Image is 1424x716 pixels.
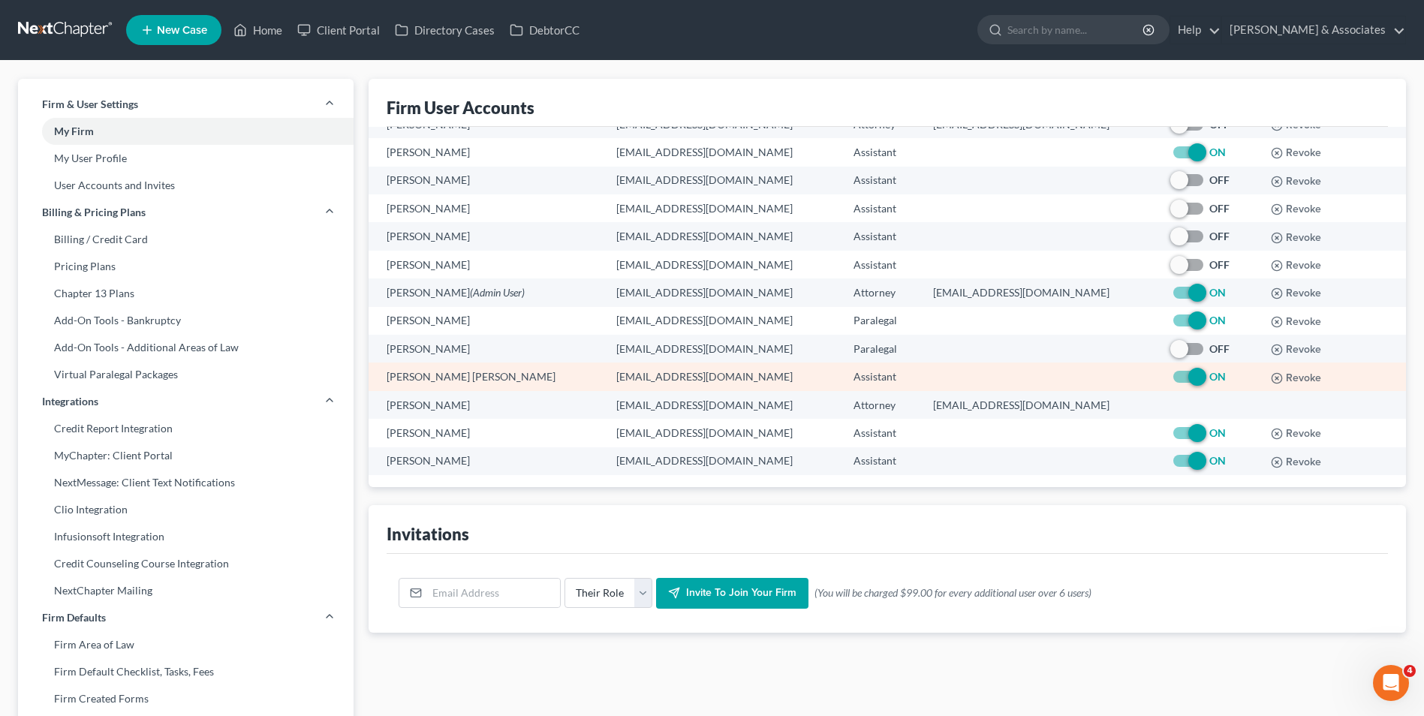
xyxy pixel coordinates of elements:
span: Paralegal [853,342,897,355]
span: Integrations [42,394,98,409]
iframe: Intercom live chat [1373,665,1409,701]
strong: ON [1209,454,1226,467]
button: Revoke [1271,260,1321,272]
span: Assistant [853,370,896,383]
button: Revoke [1271,203,1321,215]
strong: OFF [1209,258,1230,271]
button: Revoke [1271,344,1321,356]
span: 4 [1404,665,1416,677]
span: Assistant [853,146,896,158]
strong: ON [1209,314,1226,326]
a: User Accounts and Invites [18,172,354,199]
a: My Firm [18,118,354,145]
div: Firm User Accounts [387,97,534,119]
a: Chapter 13 Plans [18,280,354,307]
button: Revoke [1271,176,1321,188]
input: Search by name... [1007,16,1145,44]
span: Attorney [853,286,896,299]
span: Firm & User Settings [42,97,138,112]
a: MyChapter: Client Portal [18,442,354,469]
td: [EMAIL_ADDRESS][DOMAIN_NAME] [604,307,841,335]
a: Firm Defaults [18,604,354,631]
strong: ON [1209,146,1226,158]
strong: ON [1209,426,1226,439]
span: Assistant [853,230,896,242]
td: [PERSON_NAME] [369,447,604,475]
a: Help [1170,17,1221,44]
span: Firm Defaults [42,610,106,625]
td: [EMAIL_ADDRESS][DOMAIN_NAME] [604,335,841,363]
td: [EMAIL_ADDRESS][DOMAIN_NAME] [921,278,1158,306]
span: New Case [157,25,207,36]
a: Infusionsoft Integration [18,523,354,550]
td: [EMAIL_ADDRESS][DOMAIN_NAME] [604,278,841,306]
td: [PERSON_NAME] [369,278,604,306]
button: Revoke [1271,372,1321,384]
strong: ON [1209,370,1226,383]
td: [EMAIL_ADDRESS][DOMAIN_NAME] [604,391,841,419]
a: Firm & User Settings [18,91,354,118]
span: Invite to join your firm [686,587,796,600]
button: Revoke [1271,316,1321,328]
a: Client Portal [290,17,387,44]
td: [EMAIL_ADDRESS][DOMAIN_NAME] [604,194,841,222]
button: Revoke [1271,232,1321,244]
span: Paralegal [853,314,897,326]
a: Virtual Paralegal Packages [18,361,354,388]
span: Attorney [853,399,896,411]
button: Invite to join your firm [656,578,808,609]
strong: OFF [1209,202,1230,215]
a: Billing / Credit Card [18,226,354,253]
td: [PERSON_NAME] [369,335,604,363]
button: Revoke [1271,147,1321,159]
td: [EMAIL_ADDRESS][DOMAIN_NAME] [604,167,841,194]
button: Revoke [1271,456,1321,468]
td: [EMAIL_ADDRESS][DOMAIN_NAME] [604,222,841,250]
div: Invitations [387,523,469,545]
a: Firm Created Forms [18,685,354,712]
strong: OFF [1209,173,1230,186]
td: [EMAIL_ADDRESS][DOMAIN_NAME] [604,419,841,447]
td: [PERSON_NAME] [369,138,604,166]
td: [PERSON_NAME] [369,167,604,194]
a: Add-On Tools - Additional Areas of Law [18,334,354,361]
td: [PERSON_NAME] [PERSON_NAME] [369,363,604,390]
button: Revoke [1271,428,1321,440]
td: [EMAIL_ADDRESS][DOMAIN_NAME] [604,251,841,278]
td: [PERSON_NAME] [369,307,604,335]
strong: OFF [1209,230,1230,242]
a: Pricing Plans [18,253,354,280]
a: NextChapter Mailing [18,577,354,604]
a: DebtorCC [502,17,587,44]
span: Attorney [853,118,896,131]
a: Credit Counseling Course Integration [18,550,354,577]
td: [EMAIL_ADDRESS][DOMAIN_NAME] [604,138,841,166]
span: Assistant [853,173,896,186]
a: Billing & Pricing Plans [18,199,354,226]
span: Assistant [853,202,896,215]
td: [PERSON_NAME] [369,391,604,419]
span: Assistant [853,426,896,439]
span: (You will be charged $99.00 for every additional user over 6 users) [814,585,1091,600]
a: Directory Cases [387,17,502,44]
td: [EMAIL_ADDRESS][DOMAIN_NAME] [604,447,841,475]
a: Firm Area of Law [18,631,354,658]
strong: OFF [1209,118,1230,131]
span: Assistant [853,258,896,271]
button: Revoke [1271,287,1321,299]
td: [PERSON_NAME] [369,419,604,447]
span: Assistant [853,454,896,467]
a: Integrations [18,388,354,415]
a: NextMessage: Client Text Notifications [18,469,354,496]
input: Email Address [427,579,560,607]
a: Credit Report Integration [18,415,354,442]
td: [PERSON_NAME] [369,222,604,250]
td: [PERSON_NAME] [369,251,604,278]
button: Revoke [1271,119,1321,131]
td: [EMAIL_ADDRESS][DOMAIN_NAME] [921,391,1158,419]
a: Clio Integration [18,496,354,523]
td: [PERSON_NAME] [369,194,604,222]
span: Billing & Pricing Plans [42,205,146,220]
td: [EMAIL_ADDRESS][DOMAIN_NAME] [604,363,841,390]
a: My User Profile [18,145,354,172]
